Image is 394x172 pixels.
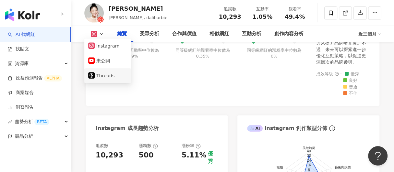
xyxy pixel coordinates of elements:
[368,146,388,166] iframe: Help Scout Beacon - Open
[138,150,153,160] div: 500
[307,149,311,153] text: 40
[250,6,275,12] div: 互動率
[117,30,127,38] div: 總覽
[182,150,206,160] div: 5.11%
[8,120,12,124] span: rise
[343,78,357,83] span: 良好
[247,125,327,132] div: Instagram 創作類型分佈
[209,30,229,38] div: 相似網紅
[8,90,34,96] a: 商案媒合
[343,85,357,90] span: 普通
[307,163,311,167] text: 16
[196,54,209,59] span: 0.35%
[343,91,357,96] span: 不佳
[34,119,49,125] div: BETA
[208,150,218,165] div: 優秀
[138,143,158,149] div: 漲粉數
[109,15,167,20] span: [PERSON_NAME], dalibarbie
[88,71,127,80] button: Threads
[96,125,159,132] div: Instagram 成長趨勢分析
[282,6,307,12] div: 觀看率
[246,48,303,59] div: 同等級網紅的漲粉率中位數為
[277,166,283,169] text: 寵物
[174,48,231,59] div: 同等級網紅的觀看率中位數為
[96,150,123,160] div: 10,293
[15,114,49,129] span: 趨勢分析
[252,14,272,20] span: 1.05%
[358,29,381,39] div: 近三個月
[109,5,167,13] div: [PERSON_NAME]
[247,125,263,132] div: AI
[88,41,127,50] button: Instagram
[219,13,241,20] span: 10,293
[335,166,351,169] text: 藝術與娛樂
[96,143,108,149] div: 追蹤數
[15,129,33,144] span: 競品分析
[303,146,316,150] text: 美妝時尚
[88,56,127,65] button: 未公開
[345,72,359,77] span: 優秀
[218,6,242,12] div: 追蹤數
[308,168,310,172] text: 8
[285,14,305,20] span: 49.4%
[307,154,311,157] text: 32
[8,75,62,81] a: 效益預測報告ALPHA
[172,30,197,38] div: 合作與價值
[274,30,304,38] div: 創作內容分析
[307,158,311,162] text: 24
[103,48,160,59] div: 同等級網紅的互動率中位數為
[84,3,104,23] img: KOL Avatar
[242,30,261,38] div: 互動分析
[328,124,336,132] span: info-circle
[125,54,138,59] span: 0.59%
[15,56,29,71] span: 資源庫
[5,8,40,21] img: logo
[271,54,278,59] span: 0%
[140,30,159,38] div: 受眾分析
[182,143,201,149] div: 漲粉率
[8,46,29,52] a: 找貼文
[8,31,35,38] a: searchAI 找網紅
[316,72,370,96] div: 成效等級 ：
[8,104,34,111] a: 洞察報告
